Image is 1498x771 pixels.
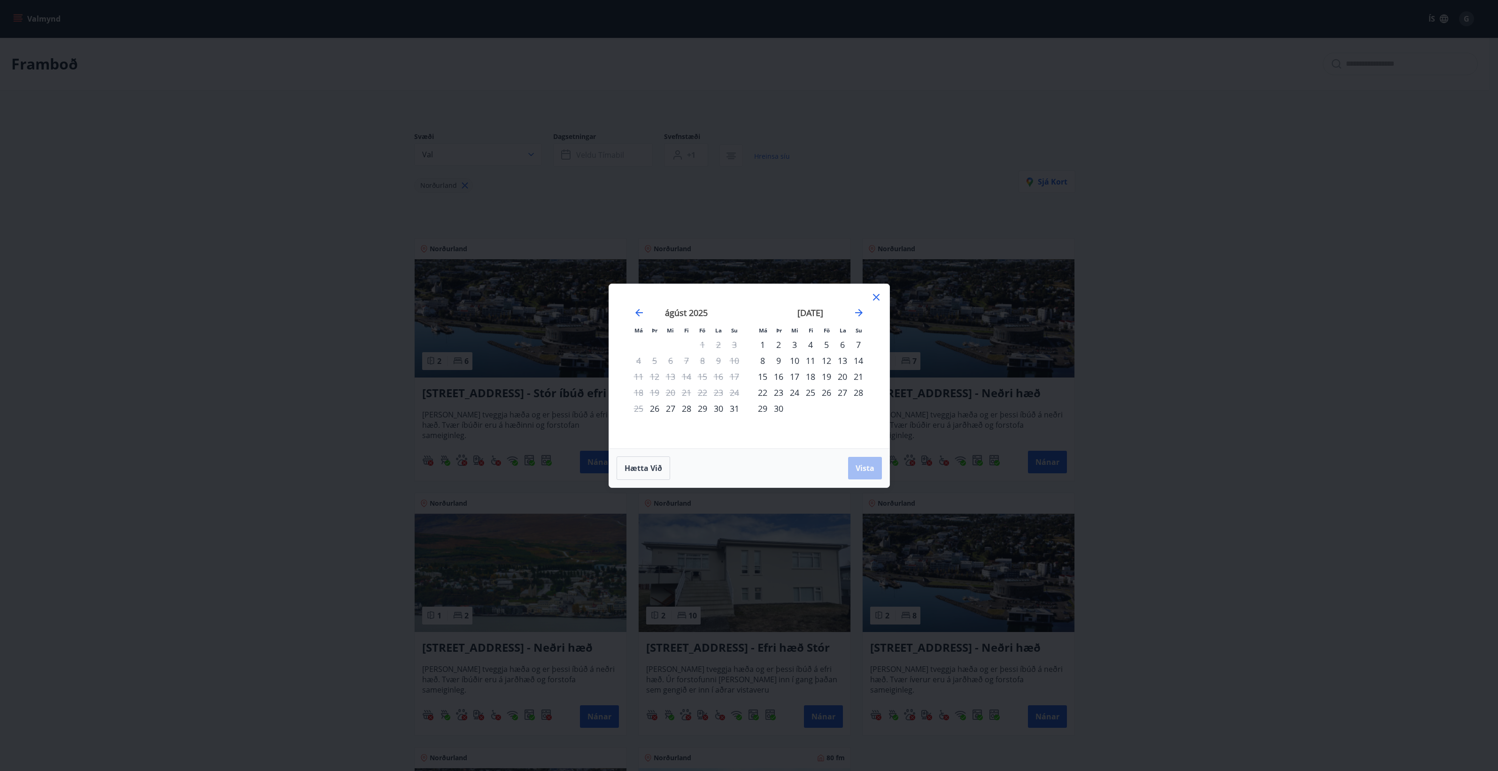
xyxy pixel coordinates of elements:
[726,353,742,369] td: Not available. sunnudagur, 10. ágúst 2025
[850,353,866,369] td: Choose sunnudagur, 14. september 2025 as your check-in date. It’s available.
[663,385,679,401] td: Not available. miðvikudagur, 20. ágúst 2025
[776,327,782,334] small: Þr
[787,369,803,385] div: 17
[834,353,850,369] td: Choose laugardagur, 13. september 2025 as your check-in date. It’s available.
[667,327,674,334] small: Mi
[850,385,866,401] td: Choose sunnudagur, 28. september 2025 as your check-in date. It’s available.
[791,327,798,334] small: Mi
[755,337,771,353] div: 1
[787,337,803,353] td: Choose miðvikudagur, 3. september 2025 as your check-in date. It’s available.
[840,327,846,334] small: La
[755,401,771,416] td: Choose mánudagur, 29. september 2025 as your check-in date. It’s available.
[818,385,834,401] div: 26
[726,401,742,416] div: 31
[625,463,662,473] span: Hætta við
[695,369,710,385] td: Not available. föstudagur, 15. ágúst 2025
[755,369,771,385] div: 15
[834,369,850,385] td: Choose laugardagur, 20. september 2025 as your check-in date. It’s available.
[856,327,862,334] small: Su
[726,401,742,416] td: Choose sunnudagur, 31. ágúst 2025 as your check-in date. It’s available.
[797,307,823,318] strong: [DATE]
[710,337,726,353] td: Not available. laugardagur, 2. ágúst 2025
[634,327,643,334] small: Má
[818,353,834,369] td: Choose föstudagur, 12. september 2025 as your check-in date. It’s available.
[850,369,866,385] td: Choose sunnudagur, 21. september 2025 as your check-in date. It’s available.
[818,369,834,385] td: Choose föstudagur, 19. september 2025 as your check-in date. It’s available.
[684,327,689,334] small: Fi
[809,327,813,334] small: Fi
[726,385,742,401] td: Not available. sunnudagur, 24. ágúst 2025
[771,337,787,353] td: Choose þriðjudagur, 2. september 2025 as your check-in date. It’s available.
[755,385,771,401] div: 22
[755,337,771,353] td: Choose mánudagur, 1. september 2025 as your check-in date. It’s available.
[647,401,663,416] td: Choose þriðjudagur, 26. ágúst 2025 as your check-in date. It’s available.
[620,295,878,437] div: Calendar
[695,401,710,416] div: 29
[771,353,787,369] div: 9
[726,369,742,385] td: Not available. sunnudagur, 17. ágúst 2025
[803,385,818,401] td: Choose fimmtudagur, 25. september 2025 as your check-in date. It’s available.
[850,369,866,385] div: 21
[663,369,679,385] td: Not available. miðvikudagur, 13. ágúst 2025
[633,307,645,318] div: Move backward to switch to the previous month.
[834,353,850,369] div: 13
[834,337,850,353] td: Choose laugardagur, 6. september 2025 as your check-in date. It’s available.
[695,385,710,401] td: Not available. föstudagur, 22. ágúst 2025
[803,369,818,385] td: Choose fimmtudagur, 18. september 2025 as your check-in date. It’s available.
[803,353,818,369] div: 11
[818,385,834,401] td: Choose föstudagur, 26. september 2025 as your check-in date. It’s available.
[803,353,818,369] td: Choose fimmtudagur, 11. september 2025 as your check-in date. It’s available.
[710,369,726,385] td: Not available. laugardagur, 16. ágúst 2025
[710,401,726,416] td: Choose laugardagur, 30. ágúst 2025 as your check-in date. It’s available.
[665,307,708,318] strong: ágúst 2025
[771,353,787,369] td: Choose þriðjudagur, 9. september 2025 as your check-in date. It’s available.
[853,307,865,318] div: Move forward to switch to the next month.
[803,337,818,353] td: Choose fimmtudagur, 4. september 2025 as your check-in date. It’s available.
[631,369,647,385] td: Not available. mánudagur, 11. ágúst 2025
[771,401,787,416] td: Choose þriðjudagur, 30. september 2025 as your check-in date. It’s available.
[787,353,803,369] td: Choose miðvikudagur, 10. september 2025 as your check-in date. It’s available.
[818,337,834,353] td: Choose föstudagur, 5. september 2025 as your check-in date. It’s available.
[803,385,818,401] div: 25
[787,385,803,401] td: Choose miðvikudagur, 24. september 2025 as your check-in date. It’s available.
[710,385,726,401] td: Not available. laugardagur, 23. ágúst 2025
[818,337,834,353] div: 5
[695,353,710,369] td: Not available. föstudagur, 8. ágúst 2025
[824,327,830,334] small: Fö
[695,337,710,353] td: Not available. föstudagur, 1. ágúst 2025
[631,385,647,401] td: Not available. mánudagur, 18. ágúst 2025
[850,337,866,353] td: Choose sunnudagur, 7. september 2025 as your check-in date. It’s available.
[834,337,850,353] div: 6
[647,401,663,416] div: 26
[755,353,771,369] div: 8
[755,401,771,416] div: 29
[699,327,705,334] small: Fö
[731,327,738,334] small: Su
[663,401,679,416] div: 27
[695,401,710,416] td: Choose föstudagur, 29. ágúst 2025 as your check-in date. It’s available.
[771,337,787,353] div: 2
[663,401,679,416] td: Choose miðvikudagur, 27. ágúst 2025 as your check-in date. It’s available.
[647,369,663,385] td: Not available. þriðjudagur, 12. ágúst 2025
[755,385,771,401] td: Choose mánudagur, 22. september 2025 as your check-in date. It’s available.
[631,353,647,369] td: Not available. mánudagur, 4. ágúst 2025
[787,337,803,353] div: 3
[771,369,787,385] div: 16
[726,337,742,353] td: Not available. sunnudagur, 3. ágúst 2025
[771,385,787,401] td: Choose þriðjudagur, 23. september 2025 as your check-in date. It’s available.
[803,337,818,353] div: 4
[787,385,803,401] div: 24
[787,369,803,385] td: Choose miðvikudagur, 17. september 2025 as your check-in date. It’s available.
[617,456,670,480] button: Hætta við
[710,401,726,416] div: 30
[679,401,695,416] div: 28
[771,369,787,385] td: Choose þriðjudagur, 16. september 2025 as your check-in date. It’s available.
[803,369,818,385] div: 18
[679,385,695,401] td: Not available. fimmtudagur, 21. ágúst 2025
[647,353,663,369] td: Not available. þriðjudagur, 5. ágúst 2025
[710,353,726,369] td: Not available. laugardagur, 9. ágúst 2025
[850,385,866,401] div: 28
[652,327,657,334] small: Þr
[715,327,722,334] small: La
[679,353,695,369] td: Not available. fimmtudagur, 7. ágúst 2025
